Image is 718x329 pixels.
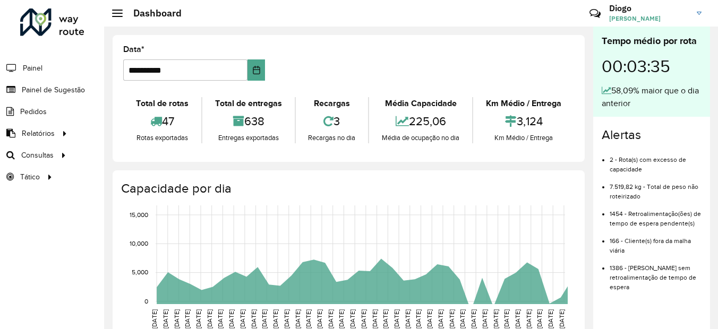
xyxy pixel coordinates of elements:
[360,309,367,328] text: [DATE]
[349,309,356,328] text: [DATE]
[22,128,55,139] span: Relatórios
[272,309,279,328] text: [DATE]
[130,240,148,247] text: 10,000
[610,255,702,292] li: 1386 - [PERSON_NAME] sem retroalimentação de tempo de espera
[448,309,455,328] text: [DATE]
[22,84,85,96] span: Painel de Sugestão
[609,3,689,13] h3: Diogo
[261,309,268,328] text: [DATE]
[382,309,389,328] text: [DATE]
[609,14,689,23] span: [PERSON_NAME]
[298,97,366,110] div: Recargas
[584,2,606,25] a: Contato Rápido
[610,147,702,174] li: 2 - Rota(s) com excesso de capacidade
[525,309,532,328] text: [DATE]
[372,133,469,143] div: Média de ocupação no dia
[206,309,213,328] text: [DATE]
[437,309,444,328] text: [DATE]
[239,309,246,328] text: [DATE]
[476,133,571,143] div: Km Médio / Entrega
[503,309,510,328] text: [DATE]
[476,97,571,110] div: Km Médio / Entrega
[602,34,702,48] div: Tempo médio por rota
[162,309,169,328] text: [DATE]
[371,309,378,328] text: [DATE]
[514,309,521,328] text: [DATE]
[338,309,345,328] text: [DATE]
[610,228,702,255] li: 166 - Cliente(s) fora da malha viária
[558,309,565,328] text: [DATE]
[151,309,158,328] text: [DATE]
[126,133,199,143] div: Rotas exportadas
[294,309,301,328] text: [DATE]
[205,110,292,133] div: 638
[121,181,574,196] h4: Capacidade por dia
[123,43,144,56] label: Data
[316,309,323,328] text: [DATE]
[536,309,543,328] text: [DATE]
[228,309,235,328] text: [DATE]
[205,97,292,110] div: Total de entregas
[602,48,702,84] div: 00:03:35
[470,309,477,328] text: [DATE]
[610,201,702,228] li: 1454 - Retroalimentação(ões) de tempo de espera pendente(s)
[602,127,702,143] h4: Alertas
[327,309,334,328] text: [DATE]
[130,211,148,218] text: 15,000
[205,133,292,143] div: Entregas exportadas
[459,309,466,328] text: [DATE]
[132,269,148,276] text: 5,000
[305,309,312,328] text: [DATE]
[283,309,290,328] text: [DATE]
[298,133,366,143] div: Recargas no dia
[298,110,366,133] div: 3
[481,309,488,328] text: [DATE]
[184,309,191,328] text: [DATE]
[426,309,433,328] text: [DATE]
[393,309,400,328] text: [DATE]
[476,110,571,133] div: 3,124
[195,309,202,328] text: [DATE]
[610,174,702,201] li: 7.519,82 kg - Total de peso não roteirizado
[372,97,469,110] div: Média Capacidade
[20,171,40,183] span: Tático
[602,84,702,110] div: 58,09% maior que o dia anterior
[126,97,199,110] div: Total de rotas
[217,309,224,328] text: [DATE]
[126,110,199,133] div: 47
[144,298,148,305] text: 0
[123,7,182,19] h2: Dashboard
[173,309,180,328] text: [DATE]
[372,110,469,133] div: 225,06
[20,106,47,117] span: Pedidos
[247,59,265,81] button: Choose Date
[23,63,42,74] span: Painel
[250,309,257,328] text: [DATE]
[415,309,422,328] text: [DATE]
[547,309,554,328] text: [DATE]
[21,150,54,161] span: Consultas
[404,309,411,328] text: [DATE]
[492,309,499,328] text: [DATE]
